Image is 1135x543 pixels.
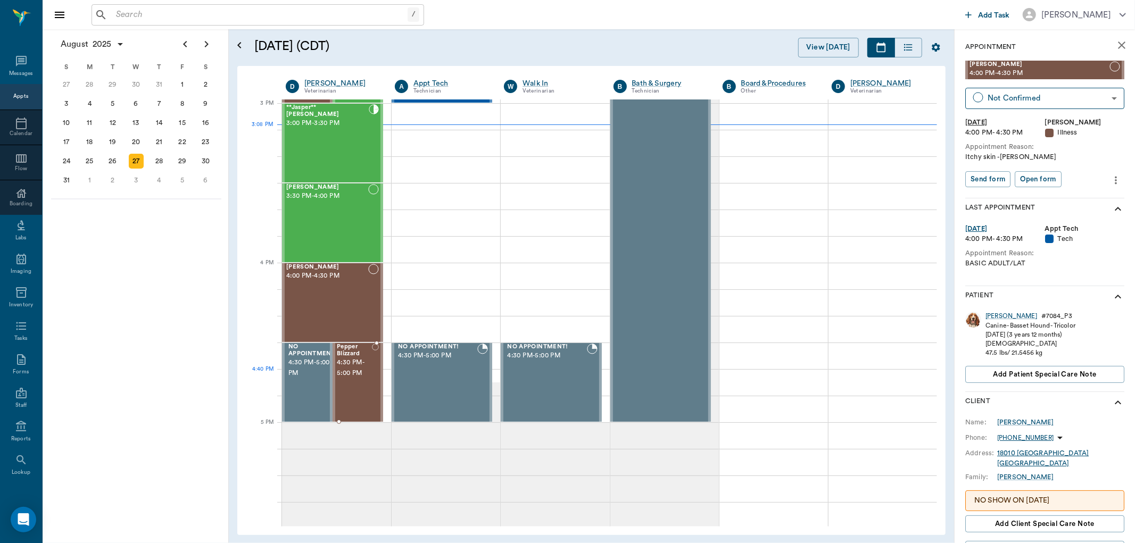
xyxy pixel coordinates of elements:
div: [PERSON_NAME] [1041,9,1111,21]
div: Wednesday, August 13, 2025 [129,115,144,130]
span: 2025 [90,37,114,52]
p: NO SHOW ON [DATE] [974,495,1115,506]
div: W [504,80,517,93]
span: [PERSON_NAME] [286,184,368,191]
div: Friday, August 1, 2025 [175,77,190,92]
span: 4:30 PM - 5:00 PM [288,357,337,379]
div: Inventory [9,301,33,309]
div: Friday, September 5, 2025 [175,173,190,188]
a: Appt Tech [413,78,488,89]
div: Appointment Reason: [965,142,1124,152]
div: D [832,80,845,93]
div: Bath & Surgery [632,78,707,89]
div: Monday, August 25, 2025 [82,154,97,169]
div: Saturday, August 9, 2025 [198,96,213,111]
div: Friday, August 15, 2025 [175,115,190,130]
div: Address: [965,448,997,458]
div: Wednesday, July 30, 2025 [129,77,144,92]
div: Saturday, August 23, 2025 [198,135,213,149]
div: Saturday, August 16, 2025 [198,115,213,130]
div: NOT_CONFIRMED, 3:30 PM - 4:00 PM [282,183,383,263]
div: 3 PM [246,98,274,124]
p: Last Appointment [965,203,1035,215]
div: NOT_CONFIRMED, 4:30 PM - 5:00 PM [333,342,383,422]
button: close [1111,35,1132,56]
div: / [408,7,419,22]
div: Canine - Basset Hound - Tricolor [985,321,1075,330]
span: NO APPOINTMENT! [507,344,586,350]
div: Messages [9,70,34,78]
div: CHECKED_IN, 3:00 PM - 3:30 PM [282,103,383,183]
div: Wednesday, August 20, 2025 [129,135,144,149]
h5: [DATE] (CDT) [254,38,534,55]
span: Add patient Special Care Note [993,369,1096,380]
span: Pepper Blizzard [337,344,372,357]
div: Monday, August 4, 2025 [82,96,97,111]
div: [PERSON_NAME] [1045,118,1125,128]
a: 18010 [GEOGRAPHIC_DATA][GEOGRAPHIC_DATA] [997,450,1089,466]
div: Forms [13,368,29,376]
div: [DEMOGRAPHIC_DATA] [985,339,1075,348]
span: 4:30 PM - 5:00 PM [398,350,477,361]
span: 3:30 PM - 4:00 PM [286,191,368,202]
div: Thursday, August 14, 2025 [152,115,167,130]
div: Tasks [14,335,28,342]
div: W [125,59,148,75]
div: Open Intercom Messenger [11,507,36,532]
div: Imaging [11,268,31,275]
span: 4:00 PM - 4:30 PM [970,68,1109,79]
div: Tuesday, July 29, 2025 [105,77,120,92]
button: Open form [1015,171,1061,188]
div: Sunday, August 24, 2025 [59,154,74,169]
div: Thursday, September 4, 2025 [152,173,167,188]
div: Sunday, August 10, 2025 [59,115,74,130]
div: Monday, August 18, 2025 [82,135,97,149]
div: Technician [632,87,707,96]
div: 4:00 PM - 4:30 PM [965,128,1045,138]
div: Tuesday, August 19, 2025 [105,135,120,149]
button: Close drawer [49,4,70,26]
div: Sunday, August 17, 2025 [59,135,74,149]
div: F [171,59,194,75]
div: Board &Procedures [741,78,816,89]
div: BOOKED, 4:30 PM - 5:00 PM [282,342,333,422]
div: Reports [11,435,31,443]
div: 4 PM [246,257,274,284]
span: [PERSON_NAME] [286,264,368,271]
div: Appt Tech [1045,224,1125,234]
div: Tuesday, August 26, 2025 [105,154,120,169]
div: [DATE] (3 years 12 months) [985,330,1075,339]
div: Saturday, August 2, 2025 [198,77,213,92]
div: Thursday, August 21, 2025 [152,135,167,149]
svg: show more [1112,290,1124,303]
div: S [194,59,217,75]
span: [PERSON_NAME] [970,61,1109,68]
span: August [59,37,90,52]
div: 4:00 PM - 4:30 PM [965,234,1045,244]
div: Illness [1045,128,1125,138]
div: Veterinarian [304,87,379,96]
div: Today, Wednesday, August 27, 2025 [129,154,144,169]
button: [PERSON_NAME] [1014,5,1134,24]
div: BOOKED, 4:30 PM - 5:00 PM [392,342,492,422]
div: Technician [413,87,488,96]
button: Send form [965,171,1010,188]
button: Add Task [961,5,1014,24]
div: Name: [965,417,997,427]
div: Labs [15,234,27,242]
div: Family: [965,472,997,482]
span: 4:00 PM - 4:30 PM [286,271,368,281]
span: NO APPOINTMENT! [288,344,337,357]
a: [PERSON_NAME] [304,78,379,89]
div: Wednesday, September 3, 2025 [129,173,144,188]
div: Monday, September 1, 2025 [82,173,97,188]
svg: show more [1112,396,1124,409]
div: Other [741,87,816,96]
div: Appts [13,93,28,101]
div: T [147,59,171,75]
div: [PERSON_NAME] [997,417,1054,427]
div: Veterinarian [523,87,597,96]
button: more [1107,171,1124,189]
div: # 7084_P3 [1041,312,1072,321]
